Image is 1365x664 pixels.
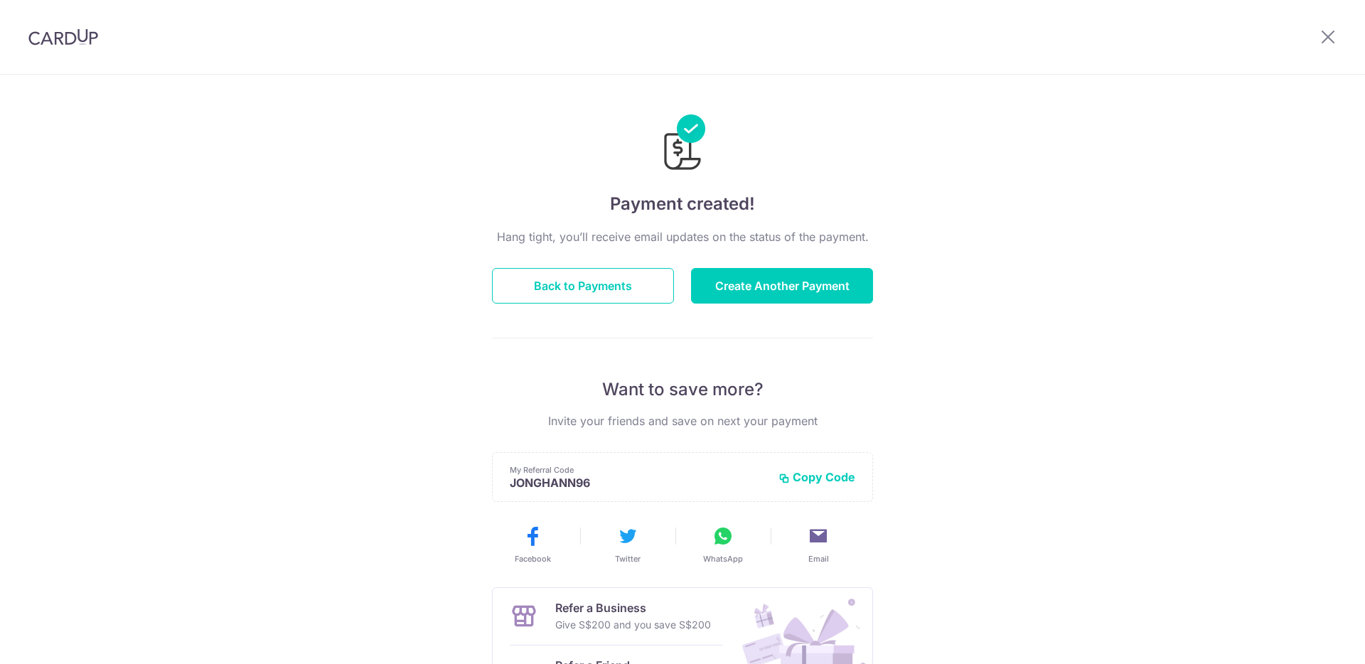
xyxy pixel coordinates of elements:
span: Twitter [615,553,641,564]
img: Payments [660,114,705,174]
p: JONGHANN96 [510,476,767,490]
button: Twitter [586,525,670,564]
p: Want to save more? [492,378,873,401]
p: Hang tight, you’ll receive email updates on the status of the payment. [492,228,873,245]
p: Give S$200 and you save S$200 [555,616,711,633]
button: Back to Payments [492,268,674,304]
button: WhatsApp [681,525,765,564]
button: Facebook [491,525,574,564]
span: WhatsApp [703,553,743,564]
button: Email [776,525,860,564]
img: CardUp [28,28,98,45]
p: Invite your friends and save on next your payment [492,412,873,429]
button: Create Another Payment [691,268,873,304]
span: Facebook [515,553,551,564]
p: My Referral Code [510,464,767,476]
p: Refer a Business [555,599,711,616]
button: Copy Code [778,470,855,484]
h4: Payment created! [492,191,873,217]
span: Email [808,553,829,564]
